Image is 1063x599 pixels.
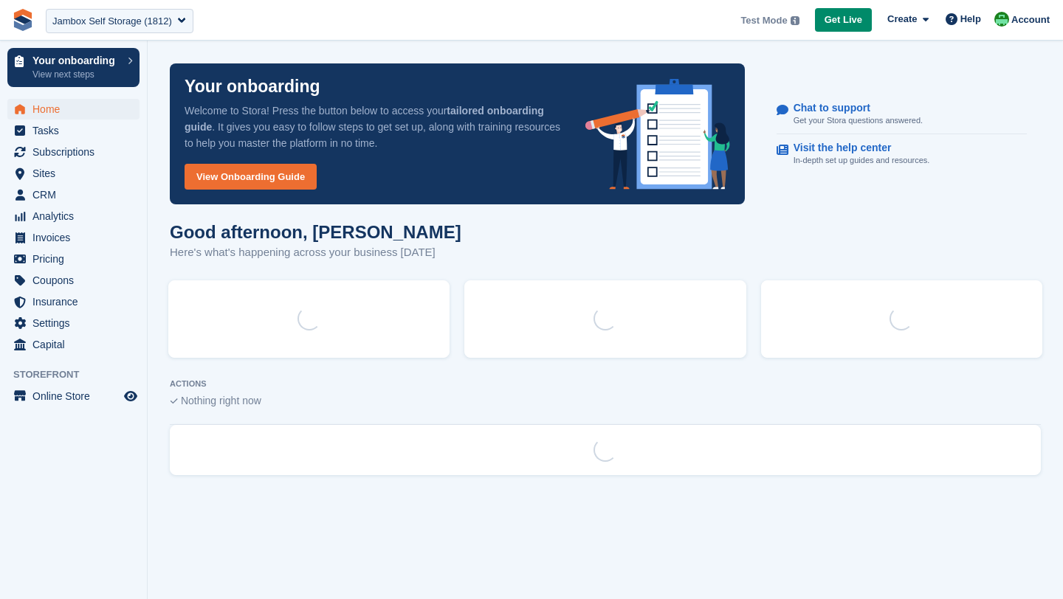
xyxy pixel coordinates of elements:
[791,16,799,25] img: icon-info-grey-7440780725fd019a000dd9b08b2336e03edf1995a4989e88bcd33f0948082b44.svg
[52,14,172,29] div: Jambox Self Storage (1812)
[185,103,562,151] p: Welcome to Stora! Press the button below to access your . It gives you easy to follow steps to ge...
[170,244,461,261] p: Here's what's happening across your business [DATE]
[7,99,140,120] a: menu
[794,142,918,154] p: Visit the help center
[32,227,121,248] span: Invoices
[7,184,140,205] a: menu
[887,12,917,27] span: Create
[32,184,121,205] span: CRM
[181,395,261,406] span: Nothing right now
[794,154,930,167] p: In-depth set up guides and resources.
[960,12,981,27] span: Help
[815,8,872,32] a: Get Live
[32,142,121,162] span: Subscriptions
[32,386,121,406] span: Online Store
[740,13,787,28] span: Test Mode
[7,270,140,291] a: menu
[170,398,178,404] img: blank_slate_check_icon-ba018cac091ee9be17c0a81a6c232d5eb81de652e7a59be601be346b1b6ddf79.svg
[7,142,140,162] a: menu
[32,68,120,81] p: View next steps
[7,249,140,269] a: menu
[32,313,121,333] span: Settings
[32,291,121,312] span: Insurance
[7,163,140,184] a: menu
[32,55,120,66] p: Your onboarding
[1011,13,1050,27] span: Account
[7,291,140,312] a: menu
[7,313,140,333] a: menu
[794,102,911,114] p: Chat to support
[32,270,121,291] span: Coupons
[170,222,461,242] h1: Good afternoon, [PERSON_NAME]
[32,163,121,184] span: Sites
[7,48,140,87] a: Your onboarding View next steps
[122,387,140,405] a: Preview store
[32,249,121,269] span: Pricing
[7,386,140,406] a: menu
[13,367,147,382] span: Storefront
[7,206,140,226] a: menu
[32,99,121,120] span: Home
[994,12,1009,27] img: Laura Carlisle
[185,78,320,95] p: Your onboarding
[7,334,140,355] a: menu
[32,206,121,226] span: Analytics
[7,227,140,248] a: menu
[32,334,121,355] span: Capital
[777,94,1027,135] a: Chat to support Get your Stora questions answered.
[777,134,1027,174] a: Visit the help center In-depth set up guides and resources.
[12,9,34,31] img: stora-icon-8386f47178a22dfd0bd8f6a31ec36ba5ce8667c1dd55bd0f319d3a0aa187defe.svg
[185,164,317,190] a: View Onboarding Guide
[794,114,923,127] p: Get your Stora questions answered.
[585,79,730,190] img: onboarding-info-6c161a55d2c0e0a8cae90662b2fe09162a5109e8cc188191df67fb4f79e88e88.svg
[7,120,140,141] a: menu
[32,120,121,141] span: Tasks
[825,13,862,27] span: Get Live
[170,379,1041,389] p: ACTIONS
